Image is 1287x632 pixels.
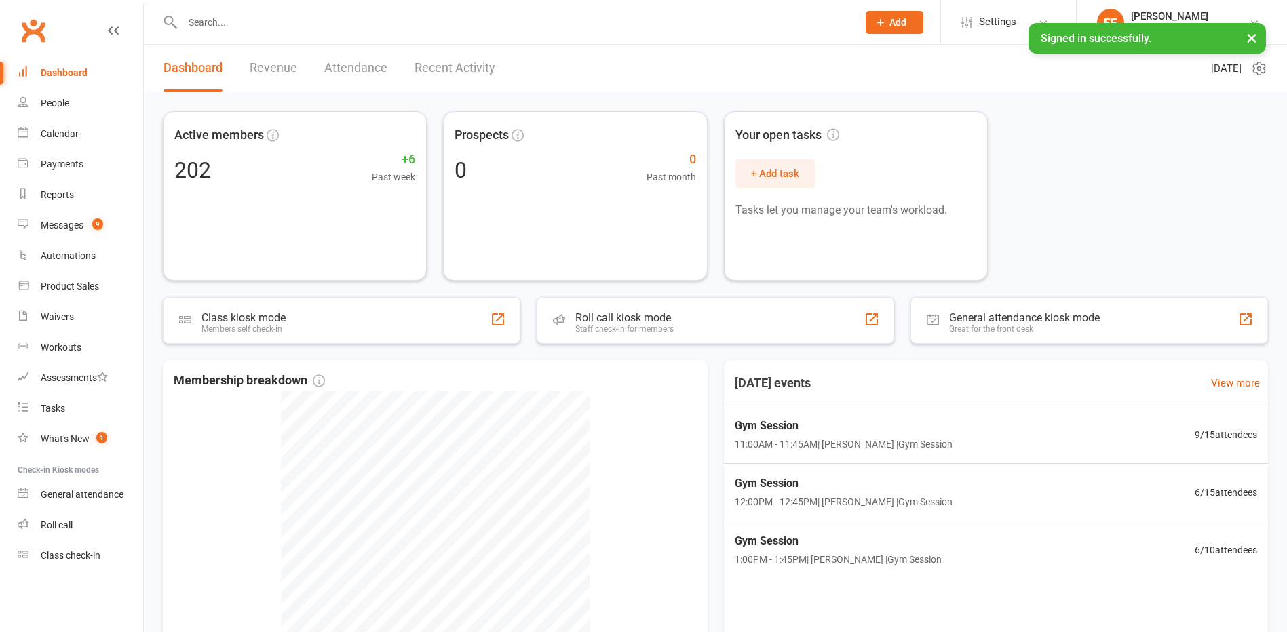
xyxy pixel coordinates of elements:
[18,510,143,540] a: Roll call
[1041,32,1151,45] span: Signed in successfully.
[18,540,143,571] a: Class kiosk mode
[16,14,50,47] a: Clubworx
[41,519,73,530] div: Roll call
[178,13,848,32] input: Search...
[41,128,79,139] div: Calendar
[41,403,65,414] div: Tasks
[1240,23,1264,52] button: ×
[18,119,143,149] a: Calendar
[18,88,143,119] a: People
[735,475,953,492] span: Gym Session
[324,45,387,92] a: Attendance
[201,311,286,324] div: Class kiosk mode
[18,149,143,180] a: Payments
[647,150,696,170] span: 0
[41,433,90,444] div: What's New
[18,424,143,454] a: What's New1
[889,17,906,28] span: Add
[174,159,211,181] div: 202
[18,271,143,302] a: Product Sales
[724,371,822,395] h3: [DATE] events
[18,332,143,363] a: Workouts
[735,159,815,188] button: + Add task
[1211,60,1242,77] span: [DATE]
[735,532,942,550] span: Gym Session
[41,372,108,383] div: Assessments
[949,324,1100,334] div: Great for the front desk
[1195,485,1257,500] span: 6 / 15 attendees
[41,159,83,170] div: Payments
[735,201,976,219] p: Tasks let you manage your team's workload.
[201,324,286,334] div: Members self check-in
[866,11,923,34] button: Add
[41,550,100,561] div: Class check-in
[372,170,415,184] span: Past week
[41,489,123,500] div: General attendance
[372,150,415,170] span: +6
[250,45,297,92] a: Revenue
[18,241,143,271] a: Automations
[174,125,264,145] span: Active members
[979,7,1016,37] span: Settings
[41,342,81,353] div: Workouts
[575,311,674,324] div: Roll call kiosk mode
[735,494,953,509] span: 12:00PM - 12:45PM | [PERSON_NAME] | Gym Session
[1195,542,1257,557] span: 6 / 10 attendees
[41,189,74,200] div: Reports
[1131,10,1249,22] div: [PERSON_NAME]
[18,479,143,510] a: General attendance kiosk mode
[164,45,223,92] a: Dashboard
[41,98,69,108] div: People
[455,159,467,181] div: 0
[949,311,1100,324] div: General attendance kiosk mode
[1195,427,1257,442] span: 9 / 15 attendees
[735,437,953,452] span: 11:00AM - 11:45AM | [PERSON_NAME] | Gym Session
[41,220,83,231] div: Messages
[735,417,953,435] span: Gym Session
[41,311,74,322] div: Waivers
[1211,375,1260,391] a: View more
[41,67,88,78] div: Dashboard
[575,324,674,334] div: Staff check-in for members
[18,210,143,241] a: Messages 9
[96,432,107,443] span: 1
[92,218,103,230] span: 9
[41,250,96,261] div: Automations
[1131,22,1249,35] div: Uniting Seniors Gym Orange
[735,125,839,145] span: Your open tasks
[18,58,143,88] a: Dashboard
[41,281,99,292] div: Product Sales
[1097,9,1124,36] div: EE
[18,180,143,210] a: Reports
[735,552,942,567] span: 1:00PM - 1:45PM | [PERSON_NAME] | Gym Session
[18,363,143,393] a: Assessments
[415,45,495,92] a: Recent Activity
[647,170,696,184] span: Past month
[455,125,509,145] span: Prospects
[18,302,143,332] a: Waivers
[174,371,325,391] span: Membership breakdown
[18,393,143,424] a: Tasks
